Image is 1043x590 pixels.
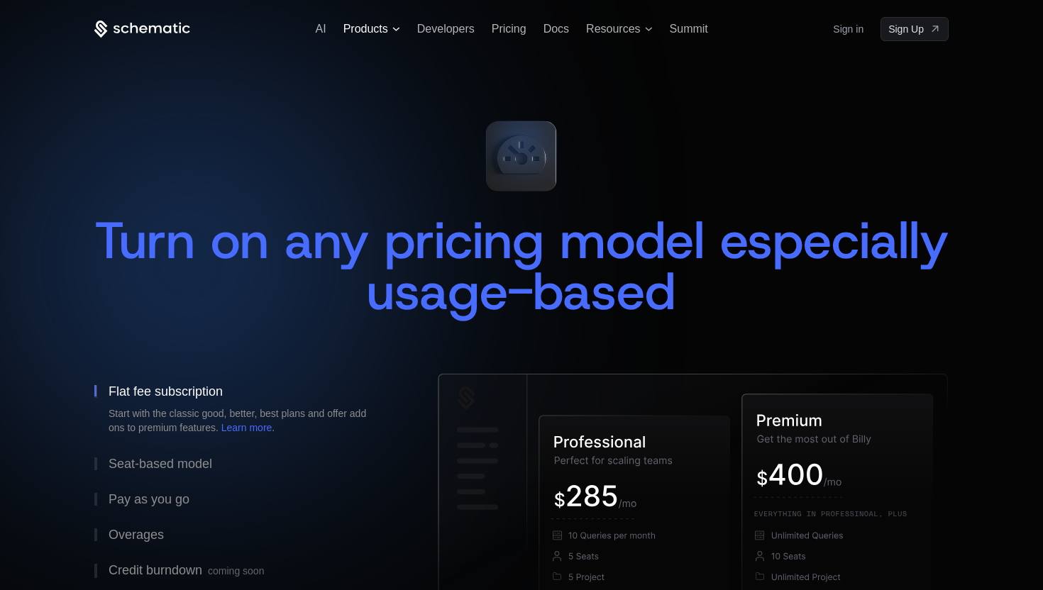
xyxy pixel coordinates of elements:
div: Flat fee subscription [109,385,223,398]
a: Sign in [833,18,863,40]
a: Learn more [221,422,272,433]
button: Overages [94,517,392,552]
div: Credit burndown [109,564,264,578]
a: Summit [670,23,708,35]
button: Pay as you go [94,482,392,517]
div: Overages [109,528,164,541]
g: 285 [568,485,617,506]
a: AI [316,23,326,35]
a: Docs [543,23,569,35]
a: [object Object] [881,17,949,41]
a: Developers [417,23,475,35]
span: Resources [586,23,640,35]
a: Pricing [492,23,526,35]
div: Seat-based model [109,457,212,470]
span: Turn on any pricing model especially usage-based [94,206,964,325]
button: Flat fee subscriptionStart with the classic good, better, best plans and offer add ons to premium... [94,374,392,446]
span: coming soon [208,565,264,577]
span: Sign Up [888,22,924,36]
span: Products [343,23,388,35]
div: Pay as you go [109,493,189,506]
g: 400 [770,464,822,485]
button: Seat-based model [94,446,392,482]
button: Credit burndowncoming soon [94,552,392,589]
div: Start with the classic good, better, best plans and offer add ons to premium features. . [109,406,378,435]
